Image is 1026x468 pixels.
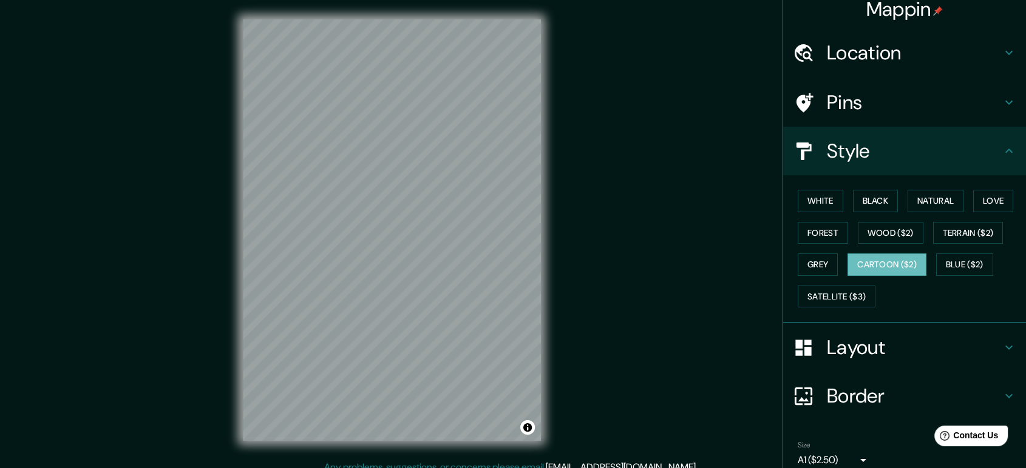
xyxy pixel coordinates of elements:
[827,139,1002,163] h4: Style
[848,253,926,276] button: Cartoon ($2)
[908,190,963,212] button: Natural
[798,222,848,244] button: Forest
[783,127,1026,175] div: Style
[827,335,1002,359] h4: Layout
[827,384,1002,408] h4: Border
[798,190,843,212] button: White
[827,41,1002,65] h4: Location
[973,190,1013,212] button: Love
[827,90,1002,115] h4: Pins
[933,6,943,16] img: pin-icon.png
[933,222,1004,244] button: Terrain ($2)
[783,372,1026,420] div: Border
[918,421,1013,455] iframe: Help widget launcher
[798,253,838,276] button: Grey
[783,323,1026,372] div: Layout
[783,78,1026,127] div: Pins
[243,19,541,441] canvas: Map
[936,253,993,276] button: Blue ($2)
[853,190,899,212] button: Black
[520,420,535,435] button: Toggle attribution
[798,440,810,450] label: Size
[783,28,1026,77] div: Location
[858,222,923,244] button: Wood ($2)
[798,286,875,308] button: Satellite ($3)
